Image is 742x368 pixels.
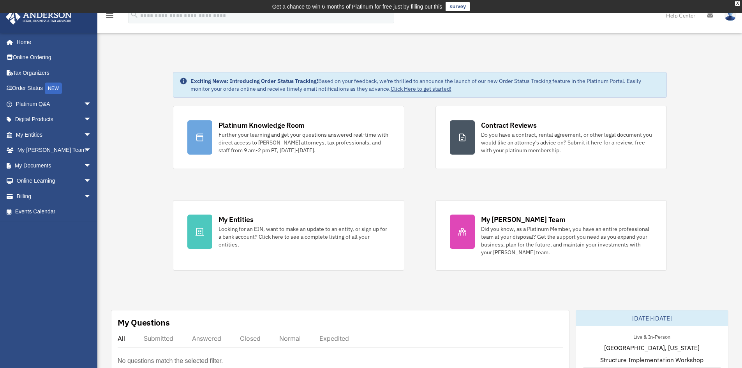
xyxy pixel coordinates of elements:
a: My Entitiesarrow_drop_down [5,127,103,143]
a: Home [5,34,99,50]
p: No questions match the selected filter. [118,356,223,366]
div: Answered [192,335,221,342]
a: Contract Reviews Do you have a contract, rental agreement, or other legal document you would like... [435,106,667,169]
div: My Questions [118,317,170,328]
div: Normal [279,335,301,342]
span: arrow_drop_down [84,143,99,158]
span: arrow_drop_down [84,158,99,174]
div: Live & In-Person [627,332,677,340]
div: Do you have a contract, rental agreement, or other legal document you would like an attorney's ad... [481,131,652,154]
a: Events Calendar [5,204,103,220]
span: arrow_drop_down [84,188,99,204]
span: Structure Implementation Workshop [600,355,703,364]
div: Contract Reviews [481,120,537,130]
a: Online Learningarrow_drop_down [5,173,103,189]
div: Did you know, as a Platinum Member, you have an entire professional team at your disposal? Get th... [481,225,652,256]
span: arrow_drop_down [84,96,99,112]
a: Order StatusNEW [5,81,103,97]
i: search [130,11,139,19]
div: My [PERSON_NAME] Team [481,215,566,224]
img: Anderson Advisors Platinum Portal [4,9,74,25]
strong: Exciting News: Introducing Order Status Tracking! [190,77,318,85]
a: Digital Productsarrow_drop_down [5,112,103,127]
div: Expedited [319,335,349,342]
a: menu [105,14,115,20]
i: menu [105,11,115,20]
a: Platinum Knowledge Room Further your learning and get your questions answered real-time with dire... [173,106,404,169]
div: All [118,335,125,342]
div: Platinum Knowledge Room [219,120,305,130]
a: My Entities Looking for an EIN, want to make an update to an entity, or sign up for a bank accoun... [173,200,404,271]
div: [DATE]-[DATE] [576,310,728,326]
div: Looking for an EIN, want to make an update to an entity, or sign up for a bank account? Click her... [219,225,390,248]
a: My [PERSON_NAME] Team Did you know, as a Platinum Member, you have an entire professional team at... [435,200,667,271]
img: User Pic [724,10,736,21]
div: Get a chance to win 6 months of Platinum for free just by filling out this [272,2,442,11]
a: Click Here to get started! [391,85,451,92]
div: Submitted [144,335,173,342]
a: Tax Organizers [5,65,103,81]
div: close [735,1,740,6]
span: arrow_drop_down [84,127,99,143]
div: Further your learning and get your questions answered real-time with direct access to [PERSON_NAM... [219,131,390,154]
a: Platinum Q&Aarrow_drop_down [5,96,103,112]
span: arrow_drop_down [84,112,99,128]
div: NEW [45,83,62,94]
a: My [PERSON_NAME] Teamarrow_drop_down [5,143,103,158]
a: My Documentsarrow_drop_down [5,158,103,173]
a: Billingarrow_drop_down [5,188,103,204]
a: Online Ordering [5,50,103,65]
a: survey [446,2,470,11]
span: arrow_drop_down [84,173,99,189]
div: Closed [240,335,261,342]
span: [GEOGRAPHIC_DATA], [US_STATE] [604,343,700,352]
div: My Entities [219,215,254,224]
div: Based on your feedback, we're thrilled to announce the launch of our new Order Status Tracking fe... [190,77,660,93]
